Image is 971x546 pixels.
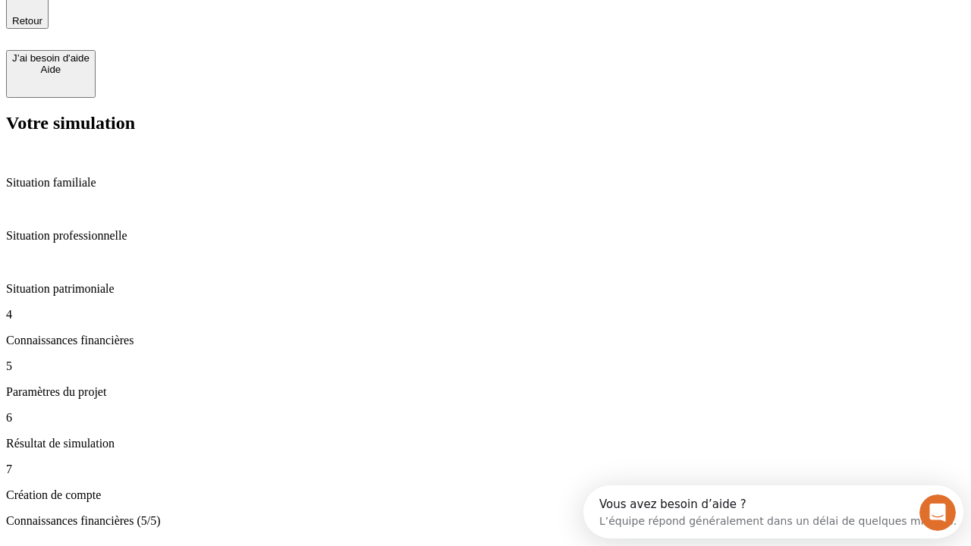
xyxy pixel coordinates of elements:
h2: Votre simulation [6,113,965,133]
p: Résultat de simulation [6,437,965,450]
div: Vous avez besoin d’aide ? [16,13,373,25]
p: Connaissances financières (5/5) [6,514,965,528]
p: Situation professionnelle [6,229,965,243]
p: Création de compte [6,488,965,502]
iframe: Intercom live chat [919,494,956,531]
p: 6 [6,411,965,425]
div: L’équipe répond généralement dans un délai de quelques minutes. [16,25,373,41]
p: Situation familiale [6,176,965,190]
p: Situation patrimoniale [6,282,965,296]
p: 5 [6,359,965,373]
button: J’ai besoin d'aideAide [6,50,96,98]
p: 4 [6,308,965,322]
div: Ouvrir le Messenger Intercom [6,6,418,48]
div: J’ai besoin d'aide [12,52,90,64]
p: Connaissances financières [6,334,965,347]
div: Aide [12,64,90,75]
iframe: Intercom live chat discovery launcher [583,485,963,538]
span: Retour [12,15,42,27]
p: Paramètres du projet [6,385,965,399]
p: 7 [6,463,965,476]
